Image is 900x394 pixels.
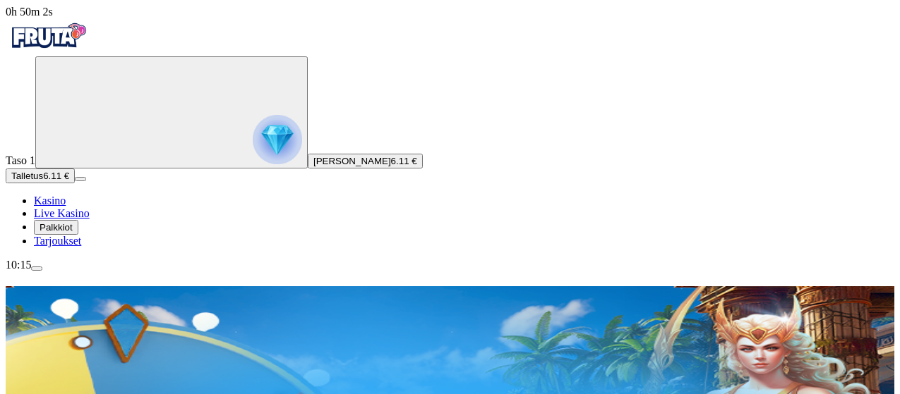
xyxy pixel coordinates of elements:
span: Taso 1 [6,154,35,166]
button: menu [75,177,86,181]
span: Talletus [11,171,43,181]
button: reward iconPalkkiot [34,220,78,235]
span: 6.11 € [391,156,417,166]
button: menu [31,266,42,271]
span: Live Kasino [34,207,90,219]
nav: Primary [6,18,894,247]
span: 6.11 € [43,171,69,181]
a: poker-chip iconLive Kasino [34,207,90,219]
button: reward progress [35,56,308,168]
span: user session time [6,6,53,18]
span: Palkkiot [40,222,73,233]
img: reward progress [253,115,302,164]
span: 10:15 [6,259,31,271]
button: Talletusplus icon6.11 € [6,168,75,183]
a: Fruta [6,44,90,56]
a: diamond iconKasino [34,195,66,207]
span: Kasino [34,195,66,207]
span: [PERSON_NAME] [313,156,391,166]
img: Fruta [6,18,90,54]
a: gift-inverted iconTarjoukset [34,235,81,247]
button: [PERSON_NAME]6.11 € [308,154,423,168]
span: Tarjoukset [34,235,81,247]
